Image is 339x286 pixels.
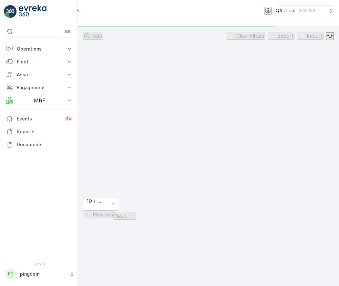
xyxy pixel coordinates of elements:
[4,112,75,125] a: Events34
[19,5,46,18] img: logo_light-DOdMpM7g.png
[5,269,16,279] div: PP
[297,32,324,40] button: Import
[277,33,294,39] p: Export
[236,33,264,39] p: Clear Filters
[4,43,75,55] button: Operations
[17,98,62,103] p: MRF
[227,32,265,40] button: Clear Filters
[4,94,75,107] button: MRF
[4,125,75,138] a: Reports
[64,29,71,34] p: ⌘B
[83,211,114,218] button: Previous
[93,33,103,39] p: Add
[268,32,294,40] button: Export
[4,68,75,81] button: Asset
[20,271,66,277] p: pingdom
[87,198,104,204] div: 10 / Page
[17,129,73,135] p: Reports
[114,213,126,219] p: Next
[276,5,334,16] button: QA Client(+03:00)
[4,5,17,18] img: logo
[17,84,62,91] p: Engagement
[17,59,62,65] p: Fleet
[4,138,75,151] a: Documents
[17,71,62,78] p: Asset
[66,116,71,121] p: 34
[17,116,61,122] p: Events
[17,46,62,52] p: Operations
[4,267,75,281] button: PPpingdom
[276,7,296,14] p: QA Client
[93,212,113,217] p: Previous
[4,81,75,94] button: Engagement
[114,212,136,220] button: Next
[4,262,75,266] span: v 1.51.1
[307,33,323,39] p: Import
[83,32,103,40] button: Add
[4,55,75,68] button: Fleet
[299,8,315,13] p: ( +03:00 )
[17,141,73,148] p: Documents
